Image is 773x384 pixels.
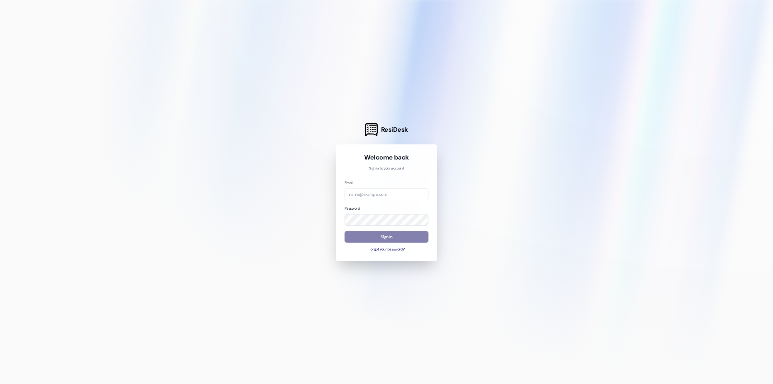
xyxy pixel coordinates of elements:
[345,166,428,171] p: Sign in to your account
[345,231,428,243] button: Sign In
[345,153,428,162] h1: Welcome back
[345,188,428,200] input: name@example.com
[345,180,353,185] label: Email
[381,125,408,134] span: ResiDesk
[345,206,360,211] label: Password
[365,123,378,136] img: ResiDesk Logo
[345,247,428,252] button: Forgot your password?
